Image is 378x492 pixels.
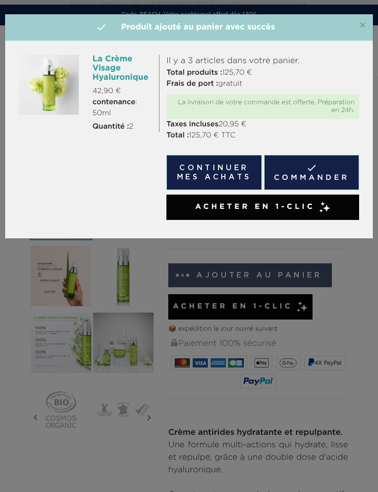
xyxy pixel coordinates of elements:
[171,99,354,114] div: La livraison de votre commande est offerte. Préparation en 24h.
[12,21,366,34] h4: Produit ajouté au panier avec succès
[166,80,218,88] strong: Frais de port :
[359,20,366,31] span: ×
[359,20,366,31] button: Close
[166,132,189,139] strong: Total :
[166,69,222,77] strong: Total produits :
[93,99,136,106] strong: contenance
[93,97,153,119] span: : 50ml
[166,55,359,67] p: Il y a 3 articles dans votre panier.
[166,67,359,78] p: 125,70 €
[19,55,79,115] img: La Crème Visage Hyaluronique
[166,155,262,190] button: Continuer mes achats
[264,155,359,190] a: Commander
[166,119,359,130] p: 20,95 €
[166,121,219,128] strong: Taxes incluses
[93,86,153,97] p: 42,90 €
[166,78,359,89] p: gratuit
[93,123,129,130] strong: Quantité :
[93,55,153,82] h6: La Crème Visage Hyaluronique
[93,121,153,132] p: 2
[96,22,107,33] i: 
[166,130,359,141] p: 125,70 € TTC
